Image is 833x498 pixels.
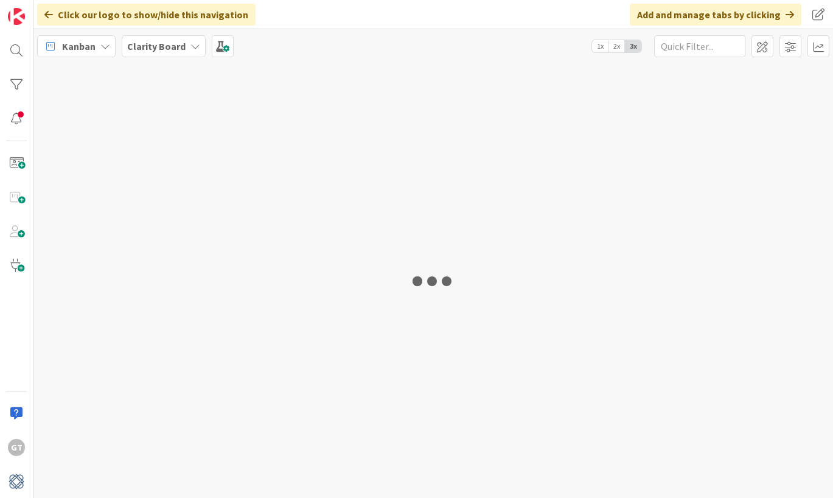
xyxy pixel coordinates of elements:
div: Click our logo to show/hide this navigation [37,4,256,26]
span: Kanban [62,39,96,54]
img: avatar [8,473,25,490]
span: 2x [608,40,625,52]
b: Clarity Board [127,40,186,52]
div: GT [8,439,25,456]
img: Visit kanbanzone.com [8,8,25,25]
div: Add and manage tabs by clicking [630,4,801,26]
span: 1x [592,40,608,52]
input: Quick Filter... [654,35,745,57]
span: 3x [625,40,641,52]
